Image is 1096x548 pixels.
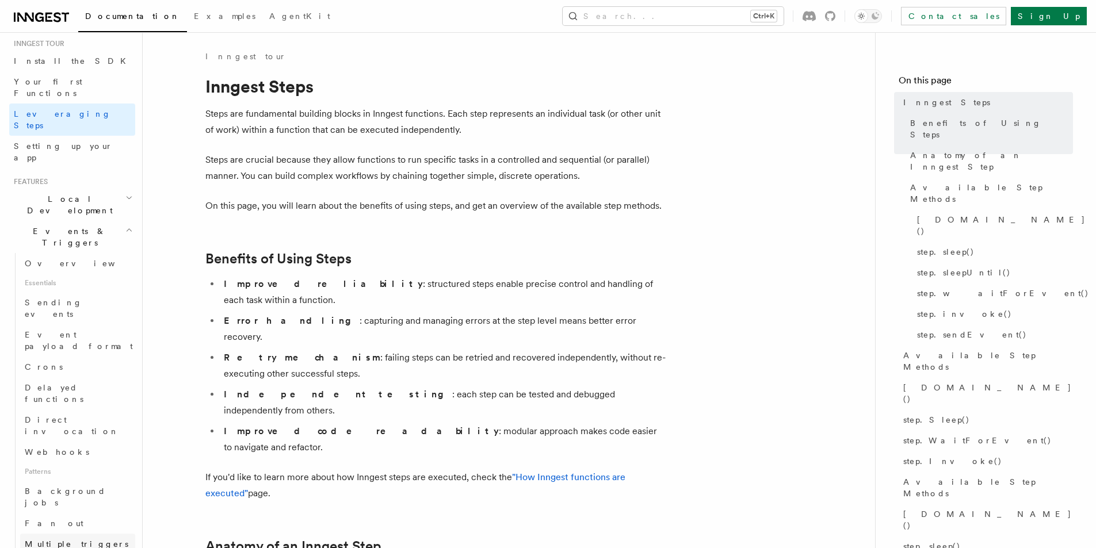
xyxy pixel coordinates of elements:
span: Leveraging Steps [14,109,111,130]
kbd: Ctrl+K [751,10,777,22]
a: Fan out [20,513,135,534]
a: Examples [187,3,262,31]
span: step.sendEvent() [917,329,1027,340]
a: Sign Up [1011,7,1087,25]
strong: Improved code readability [224,426,499,436]
span: Sending events [25,298,82,319]
p: Steps are crucial because they allow functions to run specific tasks in a controlled and sequenti... [205,152,666,184]
span: Fan out [25,519,83,528]
span: Install the SDK [14,56,133,66]
a: Event payload format [20,324,135,357]
a: Inngest Steps [899,92,1073,113]
span: step.invoke() [917,308,1012,320]
p: On this page, you will learn about the benefits of using steps, and get an overview of the availa... [205,198,666,214]
strong: Error handling [224,315,360,326]
span: Your first Functions [14,77,82,98]
span: Delayed functions [25,383,83,404]
span: Webhooks [25,447,89,457]
span: Inngest Steps [903,97,990,108]
a: step.Invoke() [899,451,1073,472]
button: Local Development [9,189,135,221]
span: step.waitForEvent() [917,288,1089,299]
a: Inngest tour [205,51,286,62]
a: Available Step Methods [899,345,1073,377]
span: Overview [25,259,143,268]
a: Overview [20,253,135,274]
span: step.Invoke() [903,455,1002,467]
span: Features [9,177,48,186]
button: Search...Ctrl+K [563,7,784,25]
a: Direct invocation [20,409,135,442]
a: Documentation [78,3,187,32]
a: step.WaitForEvent() [899,430,1073,451]
p: If you'd like to learn more about how Inngest steps are executed, check the page. [205,469,666,501]
li: : failing steps can be retried and recovered independently, without re-executing other successful... [220,350,666,382]
a: AgentKit [262,3,337,31]
span: Anatomy of an Inngest Step [910,150,1073,173]
span: Available Step Methods [903,350,1073,373]
span: [DOMAIN_NAME]() [903,382,1073,405]
a: [DOMAIN_NAME]() [912,209,1073,242]
a: Leveraging Steps [9,104,135,136]
a: [DOMAIN_NAME]() [899,377,1073,409]
span: Available Step Methods [903,476,1073,499]
li: : structured steps enable precise control and handling of each task within a function. [220,276,666,308]
a: step.invoke() [912,304,1073,324]
li: : modular approach makes code easier to navigate and refactor. [220,423,666,455]
a: Webhooks [20,442,135,462]
a: Setting up your app [9,136,135,168]
span: step.sleepUntil() [917,267,1011,278]
span: step.WaitForEvent() [903,435,1052,446]
a: Contact sales [901,7,1006,25]
a: Benefits of Using Steps [205,251,352,267]
span: step.sleep() [917,246,975,258]
a: step.sendEvent() [912,324,1073,345]
a: step.sleepUntil() [912,262,1073,283]
a: Background jobs [20,481,135,513]
a: step.waitForEvent() [912,283,1073,304]
span: Setting up your app [14,141,113,162]
span: Benefits of Using Steps [910,117,1073,140]
strong: Improved reliability [224,278,423,289]
a: Your first Functions [9,71,135,104]
h1: Inngest Steps [205,76,666,97]
span: Event payload format [25,330,133,351]
a: [DOMAIN_NAME]() [899,504,1073,536]
span: [DOMAIN_NAME]() [903,508,1073,531]
p: Steps are fundamental building blocks in Inngest functions. Each step represents an individual ta... [205,106,666,138]
a: Available Step Methods [899,472,1073,504]
a: Anatomy of an Inngest Step [906,145,1073,177]
li: : capturing and managing errors at the step level means better error recovery. [220,313,666,345]
span: Essentials [20,274,135,292]
span: Examples [194,12,255,21]
span: [DOMAIN_NAME]() [917,214,1086,237]
span: Events & Triggers [9,225,125,248]
span: Background jobs [25,486,106,507]
span: Direct invocation [25,415,119,436]
a: Benefits of Using Steps [906,113,1073,145]
strong: Retry mechanism [224,352,380,363]
span: Crons [25,362,63,371]
li: : each step can be tested and debugged independently from others. [220,386,666,419]
a: Install the SDK [9,51,135,71]
button: Toggle dark mode [854,9,882,23]
span: Documentation [85,12,180,21]
span: Local Development [9,193,125,216]
a: Available Step Methods [906,177,1073,209]
h4: On this page [899,74,1073,92]
a: Delayed functions [20,377,135,409]
span: AgentKit [269,12,330,21]
span: Inngest tour [9,39,64,48]
a: Crons [20,357,135,377]
span: step.Sleep() [903,414,970,426]
strong: Independent testing [224,389,452,400]
button: Events & Triggers [9,221,135,253]
span: Available Step Methods [910,182,1073,205]
a: step.Sleep() [899,409,1073,430]
span: Patterns [20,462,135,481]
a: Sending events [20,292,135,324]
a: step.sleep() [912,242,1073,262]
